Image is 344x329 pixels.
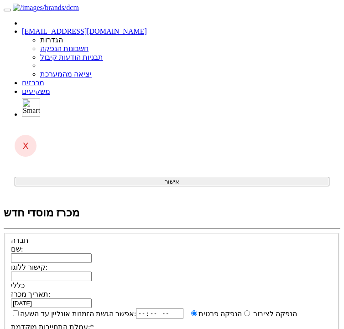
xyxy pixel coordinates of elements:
label: חברה [11,236,28,244]
button: אישור [15,177,329,186]
img: /images/brands/dcm [13,4,79,12]
input: הנפקה פרטית [244,310,250,316]
a: [EMAIL_ADDRESS][DOMAIN_NAME] [22,27,147,35]
label: הנפקה לציבור [189,310,297,318]
a: משקיעים [22,87,50,95]
label: הנפקה פרטית [198,310,251,318]
a: תבניות הודעות קיבול [40,53,103,61]
a: חשבונות הנפקה [40,45,89,52]
label: אפשר הגשת הזמנות אונליין עד השעה: [11,309,136,318]
span: X [22,140,29,151]
h2: מכרז מוסדי חדש [4,206,340,219]
label: קישור ללוגו: [11,263,47,271]
input: אפשר הגשת הזמנות אונליין עד השעה: [13,310,19,316]
li: הגדרות [40,36,340,44]
label: כללי [11,282,25,289]
input: הנפקה לציבור [191,310,197,316]
label: שם: [11,245,23,253]
img: SmartBull Logo [22,98,40,117]
a: יציאה מהמערכת [40,70,92,78]
label: תאריך מכרז: [11,290,50,298]
a: מכרזים [22,79,44,87]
